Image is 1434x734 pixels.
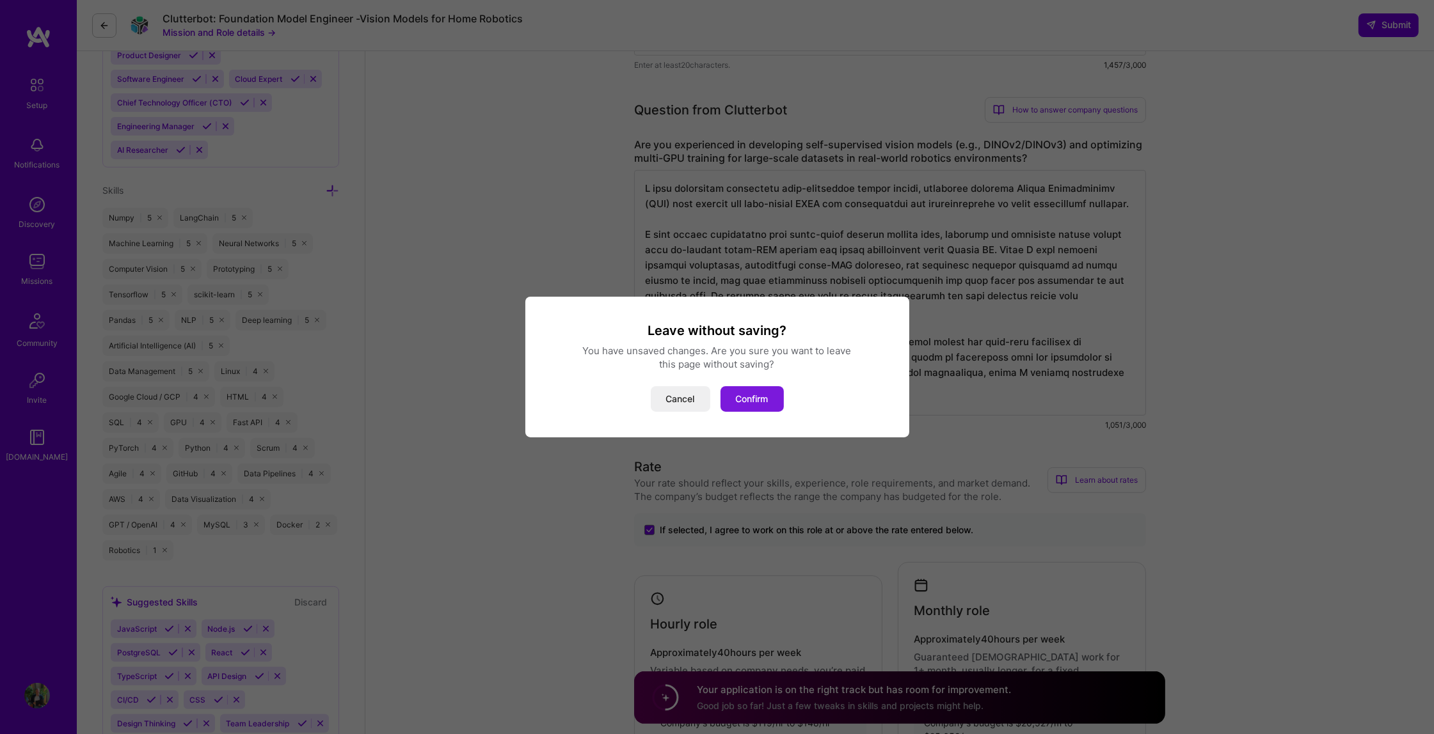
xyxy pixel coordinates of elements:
[541,357,894,371] div: this page without saving?
[651,386,710,412] button: Cancel
[525,297,909,437] div: modal
[541,322,894,339] h3: Leave without saving?
[721,386,784,412] button: Confirm
[541,344,894,357] div: You have unsaved changes. Are you sure you want to leave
